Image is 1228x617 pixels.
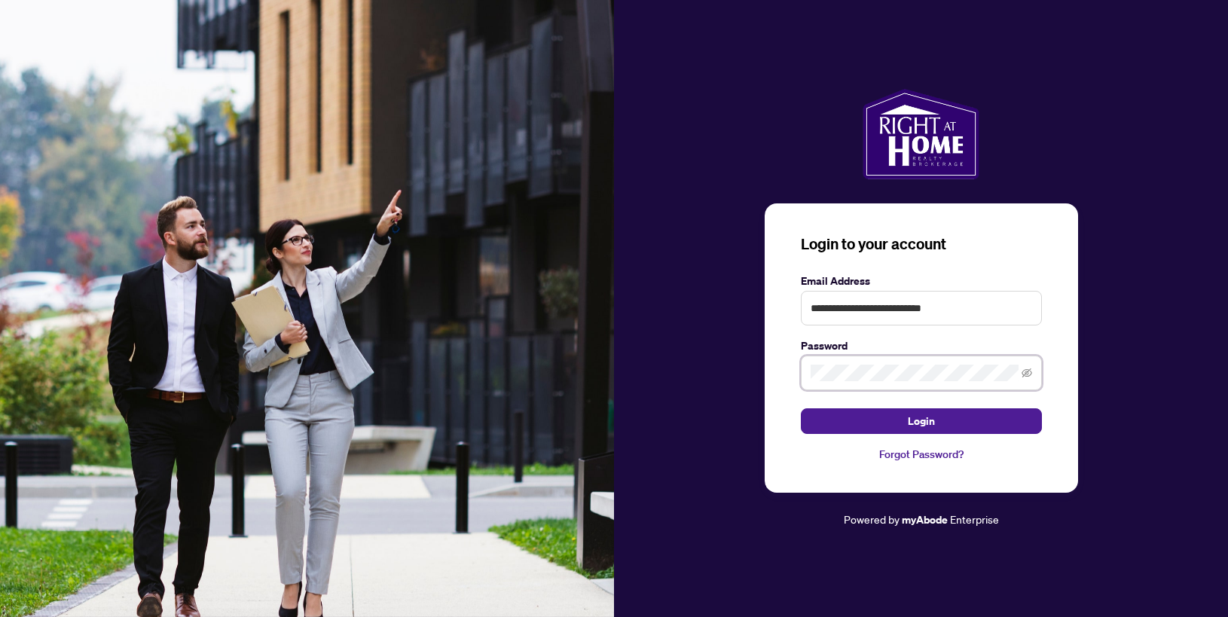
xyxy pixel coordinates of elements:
span: Powered by [844,512,900,526]
h3: Login to your account [801,234,1042,255]
label: Email Address [801,273,1042,289]
a: Forgot Password? [801,446,1042,463]
span: Enterprise [950,512,999,526]
span: Login [908,409,935,433]
label: Password [801,338,1042,354]
a: myAbode [902,512,948,528]
span: eye-invisible [1022,368,1032,378]
img: ma-logo [863,89,979,179]
button: Login [801,408,1042,434]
